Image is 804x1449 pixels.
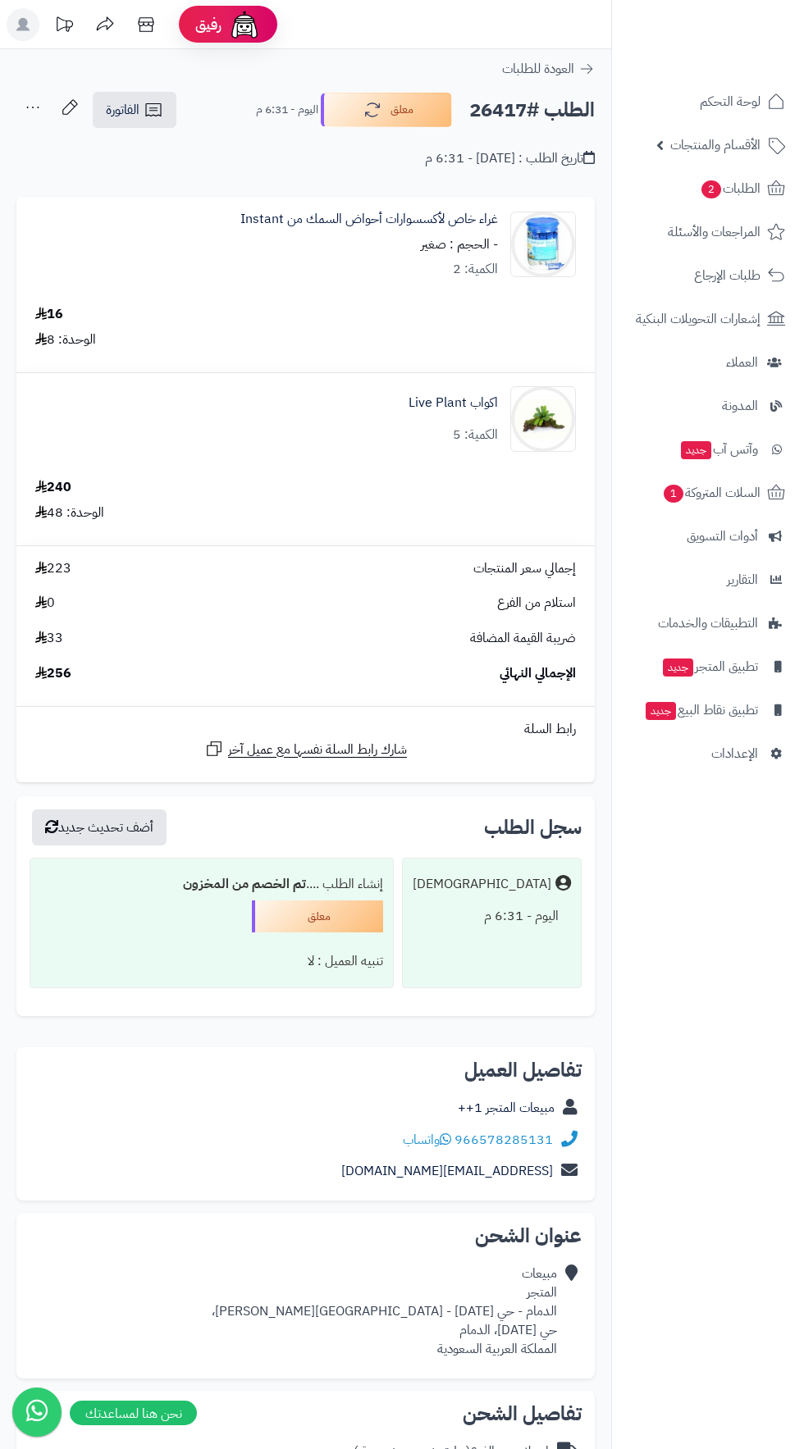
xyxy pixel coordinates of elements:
[622,690,794,730] a: تطبيق نقاط البيعجديد
[622,299,794,339] a: إشعارات التحويلات البنكية
[658,612,758,635] span: التطبيقات والخدمات
[183,874,306,894] b: تم الخصم من المخزون
[622,604,794,643] a: التطبيقات والخدمات
[93,92,176,128] a: الفاتورة
[469,93,595,127] h2: الطلب #26417
[453,426,498,444] div: الكمية: 5
[500,664,576,683] span: الإجمالي النهائي
[726,351,758,374] span: العملاء
[622,169,794,208] a: الطلبات2
[240,210,498,229] a: غراء خاص لأكسسوارات أحواض السمك من Instant
[403,1130,451,1150] a: واتساب
[425,149,595,168] div: تاريخ الطلب : [DATE] - 6:31 م
[636,308,761,330] span: إشعارات التحويلات البنكية
[35,594,55,613] span: 0
[670,134,761,157] span: الأقسام والمنتجات
[664,485,683,503] span: 1
[622,517,794,556] a: أدوات التسويق
[32,809,167,845] button: أضف تحديث جديد
[511,212,575,277] img: 1640099947-611x+wx0omXLsfwfwe678ijgn-90x90.jpg
[212,1264,557,1358] div: مبيعات المتجر الدمام - حي [DATE] - [GEOGRAPHIC_DATA][PERSON_NAME]، حي [DATE]، الدمام المملكة العر...
[668,221,761,244] span: المراجعات والأسئلة
[43,8,85,45] a: تحديثات المنصة
[40,945,383,977] div: تنبيه العميل : لا
[321,93,452,127] button: معلق
[30,1404,582,1424] h2: تفاصيل الشحن
[35,664,71,683] span: 256
[106,100,139,120] span: الفاتورة
[663,658,693,677] span: جديد
[681,441,711,459] span: جديد
[687,525,758,548] span: أدوات التسويق
[622,386,794,426] a: المدونة
[23,720,588,739] div: رابط السلة
[458,1098,555,1118] a: مبيعات المتجر 1++
[252,900,383,933] div: معلق
[727,568,758,591] span: التقارير
[455,1130,553,1150] a: 966578285131
[711,742,758,765] span: الإعدادات
[722,394,758,417] span: المدونة
[622,734,794,773] a: الإعدادات
[413,900,571,932] div: اليوم - 6:31 م
[502,59,595,79] a: العودة للطلبات
[470,629,576,648] span: ضريبة القيمة المضافة
[622,560,794,599] a: التقارير
[644,699,758,722] span: تطبيق نقاط البيع
[341,1161,553,1181] a: [EMAIL_ADDRESS][DOMAIN_NAME]
[35,478,71,497] div: 240
[35,629,63,648] span: 33
[195,15,222,34] span: رفيق
[622,647,794,686] a: تطبيق المتجرجديد
[622,473,794,513] a: السلات المتروكة1
[30,1226,582,1246] h2: عنوان الشحن
[453,260,498,279] div: الكمية: 2
[256,102,318,118] small: اليوم - 6:31 م
[622,343,794,382] a: العملاء
[694,264,761,287] span: طلبات الإرجاع
[413,875,551,894] div: [DEMOGRAPHIC_DATA]
[662,481,761,504] span: السلات المتروكة
[502,59,574,79] span: العودة للطلبات
[701,180,721,198] span: 2
[700,177,761,200] span: الطلبات
[484,818,582,837] h3: سجل الطلب
[40,868,383,900] div: إنشاء الطلب ....
[646,702,676,720] span: جديد
[622,256,794,295] a: طلبات الإرجاع
[622,430,794,469] a: وآتس آبجديد
[35,330,96,349] div: الوحدة: 8
[35,504,104,522] div: الوحدة: 48
[228,8,261,41] img: ai-face.png
[30,1060,582,1080] h2: تفاصيل العميل
[228,740,407,759] span: شارك رابط السلة نفسها مع عميل آخر
[679,438,758,461] span: وآتس آب
[497,594,576,613] span: استلام من الفرع
[421,235,498,254] small: - الحجم : صغير
[409,394,498,412] a: اكواب Live Plant
[700,90,761,113] span: لوحة التحكم
[511,386,575,452] img: 1670312342-bucephalandra-wavy-leaf-on-root-with-moss-90x90.jpg
[622,212,794,252] a: المراجعات والأسئلة
[204,739,407,759] a: شارك رابط السلة نفسها مع عميل آخر
[35,305,63,324] div: 16
[473,559,576,578] span: إجمالي سعر المنتجات
[35,559,71,578] span: 223
[661,655,758,678] span: تطبيق المتجر
[622,82,794,121] a: لوحة التحكم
